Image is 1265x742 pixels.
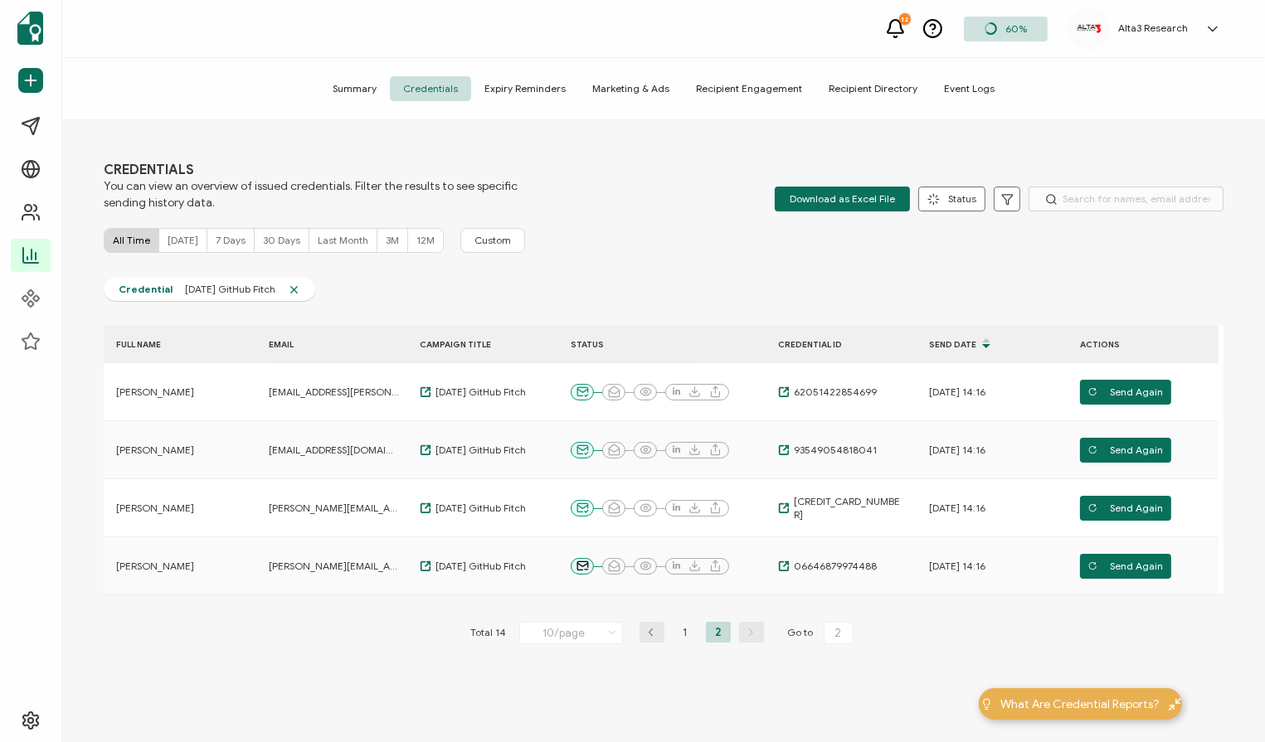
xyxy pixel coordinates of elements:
[790,444,877,457] span: 93549054818041
[104,178,518,211] span: You can view an overview of issued credentials. Filter the results to see specific sending histor...
[1088,496,1164,521] span: Send Again
[1080,496,1171,521] button: Send Again
[1182,662,1265,742] iframe: Chat Widget
[1169,698,1181,710] img: minimize-icon.svg
[778,495,908,521] a: [CREDIT_CARD_NUMBER]
[1080,554,1171,579] button: Send Again
[929,502,985,515] span: [DATE] 14:16
[778,444,877,457] a: 93549054818041
[116,560,194,573] span: [PERSON_NAME]
[790,187,895,211] span: Download as Excel File
[673,622,698,643] li: 1
[775,187,910,211] button: Download as Excel File
[558,335,766,354] div: STATUS
[815,76,931,101] span: Recipient Directory
[113,234,150,246] span: All Time
[104,335,256,354] div: FULL NAME
[173,283,288,296] span: [DATE] GitHub Fitch
[1077,24,1102,32] img: 7ee72628-a328-4fe9-aed3-aef23534b8a8.png
[319,76,390,101] span: Summary
[579,76,683,101] span: Marketing & Ads
[104,162,518,178] span: CREDENTIALS
[778,560,877,573] a: 06646879974488
[471,76,579,101] span: Expiry Reminders
[790,386,877,399] span: 62051422854699
[683,76,815,101] span: Recipient Engagement
[778,386,877,399] a: 62051422854699
[116,502,194,515] span: [PERSON_NAME]
[790,560,877,573] span: 06646879974488
[263,234,300,246] span: 30 Days
[116,386,194,399] span: [PERSON_NAME]
[474,234,511,247] span: Custom
[431,502,526,515] span: [DATE] GitHub Fitch
[1029,187,1224,211] input: Search for names, email addresses, and IDs
[116,444,194,457] span: [PERSON_NAME]
[1118,22,1188,34] h5: Alta3 Research
[431,560,526,573] span: [DATE] GitHub Fitch
[1068,335,1219,354] div: ACTIONS
[1088,380,1164,405] span: Send Again
[269,444,399,457] span: [EMAIL_ADDRESS][DOMAIN_NAME]
[407,335,558,354] div: CAMPAIGN TITLE
[899,13,911,25] div: 12
[416,234,435,246] span: 12M
[318,234,368,246] span: Last Month
[1080,380,1171,405] button: Send Again
[706,622,731,643] li: 2
[119,283,173,296] span: Credential
[766,335,917,354] div: CREDENTIAL ID
[918,187,985,211] button: Status
[216,234,246,246] span: 7 Days
[1088,554,1164,579] span: Send Again
[929,444,985,457] span: [DATE] 14:16
[386,234,399,246] span: 3M
[929,560,985,573] span: [DATE] 14:16
[269,560,399,573] span: [PERSON_NAME][EMAIL_ADDRESS][DOMAIN_NAME]
[431,386,526,399] span: [DATE] GitHub Fitch
[168,234,198,246] span: [DATE]
[1005,22,1027,35] span: 60%
[1080,438,1171,463] button: Send Again
[788,622,857,645] span: Go to
[790,495,908,521] span: [CREDIT_CARD_NUMBER]
[256,335,407,354] div: EMAIL
[1001,696,1160,713] span: What Are Credential Reports?
[269,502,399,515] span: [PERSON_NAME][EMAIL_ADDRESS][PERSON_NAME][DOMAIN_NAME]
[929,386,985,399] span: [DATE] 14:16
[1088,438,1164,463] span: Send Again
[917,330,1068,358] div: Send Date
[471,622,507,645] span: Total 14
[460,228,525,253] button: Custom
[390,76,471,101] span: Credentials
[431,444,526,457] span: [DATE] GitHub Fitch
[269,386,399,399] span: [EMAIL_ADDRESS][PERSON_NAME][DOMAIN_NAME]
[519,622,623,644] input: Select
[17,12,43,45] img: sertifier-logomark-colored.svg
[931,76,1008,101] span: Event Logs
